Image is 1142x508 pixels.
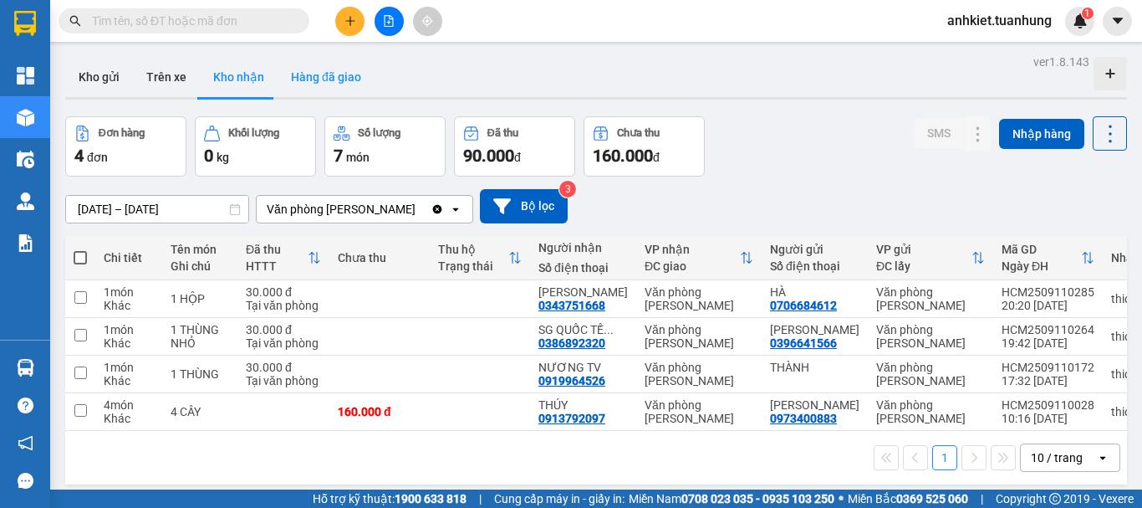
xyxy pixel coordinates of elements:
[246,299,321,312] div: Tại văn phòng
[246,243,308,256] div: Đã thu
[629,490,834,508] span: Miền Nam
[770,285,859,299] div: HÀ
[1002,299,1094,312] div: 20:20 [DATE]
[645,243,740,256] div: VP nhận
[421,15,433,27] span: aim
[514,151,521,164] span: đ
[538,336,605,350] div: 0386892320
[104,299,154,312] div: Khác
[538,412,605,425] div: 0913792097
[104,285,154,299] div: 1 món
[338,405,421,418] div: 160.000 đ
[104,361,154,374] div: 1 món
[770,323,859,336] div: TRƯƠNG MINH LAB
[430,236,530,280] th: Toggle SortBy
[87,151,108,164] span: đơn
[770,398,859,412] div: TIẾN LÂM
[1002,243,1081,256] div: Mã GD
[200,57,278,97] button: Kho nhận
[645,323,753,350] div: Văn phòng [PERSON_NAME]
[645,285,753,312] div: Văn phòng [PERSON_NAME]
[18,473,33,489] span: message
[171,259,229,273] div: Ghi chú
[204,146,213,166] span: 0
[69,15,81,27] span: search
[770,336,837,350] div: 0396641566
[217,151,229,164] span: kg
[934,10,1065,31] span: anhkiet.tuanhung
[876,361,985,387] div: Văn phòng [PERSON_NAME]
[133,57,200,97] button: Trên xe
[538,241,628,254] div: Người nhận
[876,398,985,425] div: Văn phòng [PERSON_NAME]
[1033,53,1089,71] div: ver 1.8.143
[876,259,971,273] div: ĐC lấy
[1002,285,1094,299] div: HCM2509110285
[96,40,110,54] span: environment
[1096,451,1109,464] svg: open
[18,398,33,413] span: question-circle
[171,323,229,350] div: 1 THÙNG NHỎ
[1110,13,1125,28] span: caret-down
[17,67,34,85] img: dashboard-icon
[18,435,33,451] span: notification
[604,323,614,336] span: ...
[17,192,34,210] img: warehouse-icon
[1002,361,1094,374] div: HCM2509110172
[538,398,628,412] div: THÚY
[171,405,229,418] div: 4 CÂY
[645,398,753,425] div: Văn phòng [PERSON_NAME]
[228,127,279,139] div: Khối lượng
[195,116,316,177] button: Khối lượng0kg
[17,359,34,377] img: warehouse-icon
[171,367,229,381] div: 1 THÙNG
[584,116,705,177] button: Chưa thu160.000đ
[104,251,154,264] div: Chi tiết
[104,336,154,350] div: Khác
[17,109,34,126] img: warehouse-icon
[494,490,625,508] span: Cung cấp máy in - giấy in:
[839,495,844,502] span: ⚪️
[237,236,329,280] th: Toggle SortBy
[1049,493,1061,505] span: copyright
[375,7,404,36] button: file-add
[438,259,508,273] div: Trạng thái
[104,374,154,387] div: Khác
[96,11,237,32] b: [PERSON_NAME]
[454,116,575,177] button: Đã thu90.000đ
[993,236,1103,280] th: Toggle SortBy
[538,285,628,299] div: MINH TÚ
[999,119,1084,149] button: Nhập hàng
[324,116,446,177] button: Số lượng7món
[278,57,375,97] button: Hàng đã giao
[681,492,834,505] strong: 0708 023 035 - 0935 103 250
[65,57,133,97] button: Kho gửi
[1002,374,1094,387] div: 17:32 [DATE]
[17,151,34,168] img: warehouse-icon
[1002,398,1094,412] div: HCM2509110028
[246,323,321,336] div: 30.000 đ
[479,490,482,508] span: |
[96,61,110,74] span: phone
[876,243,971,256] div: VP gửi
[932,445,957,470] button: 1
[92,12,289,30] input: Tìm tên, số ĐT hoặc mã đơn
[463,146,514,166] span: 90.000
[538,299,605,312] div: 0343751668
[770,361,859,374] div: THÀNH
[8,58,319,79] li: 02839.63.63.63
[335,7,365,36] button: plus
[1103,7,1132,36] button: caret-down
[480,189,568,223] button: Bộ lọc
[431,203,444,216] svg: Clear value
[770,299,837,312] div: 0706684612
[413,7,442,36] button: aim
[487,127,518,139] div: Đã thu
[358,127,400,139] div: Số lượng
[868,236,993,280] th: Toggle SortBy
[538,374,605,387] div: 0919964526
[246,374,321,387] div: Tại văn phòng
[14,11,36,36] img: logo-vxr
[1073,13,1088,28] img: icon-new-feature
[617,127,660,139] div: Chưa thu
